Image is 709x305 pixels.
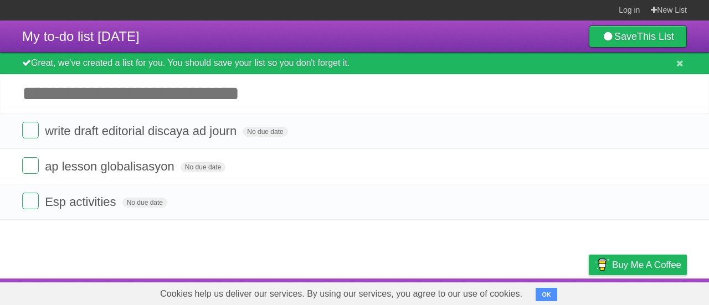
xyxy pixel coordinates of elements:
[45,159,177,173] span: ap lesson globalisasyon
[45,195,119,209] span: Esp activities
[574,281,603,302] a: Privacy
[589,255,687,275] a: Buy me a coffee
[478,281,523,302] a: Developers
[122,198,167,208] span: No due date
[441,281,465,302] a: About
[536,288,557,301] button: OK
[22,122,39,138] label: Done
[537,281,561,302] a: Terms
[45,124,239,138] span: write draft editorial discaya ad journ
[589,25,687,48] a: SaveThis List
[243,127,287,137] span: No due date
[181,162,225,172] span: No due date
[149,283,533,305] span: Cookies help us deliver our services. By using our services, you agree to our use of cookies.
[594,255,609,274] img: Buy me a coffee
[22,157,39,174] label: Done
[612,255,681,275] span: Buy me a coffee
[637,31,674,42] b: This List
[617,281,687,302] a: Suggest a feature
[22,193,39,209] label: Done
[22,29,140,44] span: My to-do list [DATE]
